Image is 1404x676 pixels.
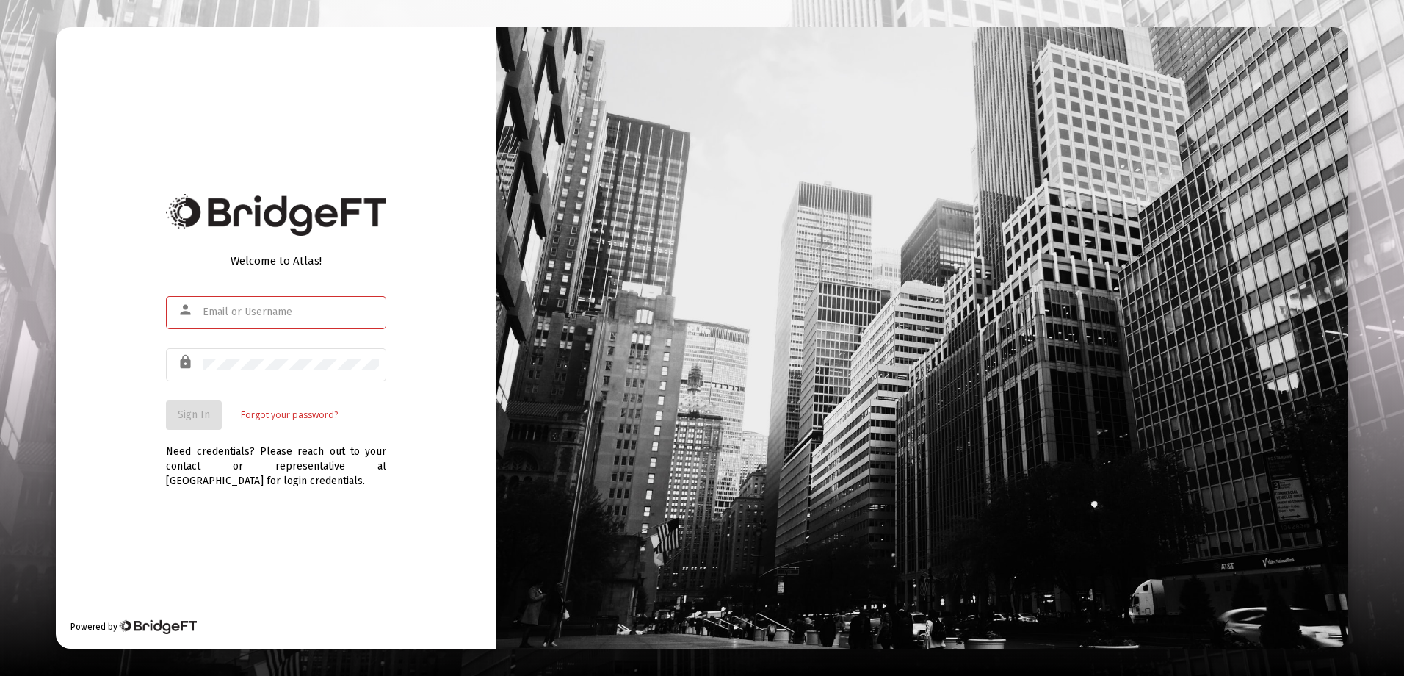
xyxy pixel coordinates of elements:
mat-icon: lock [178,353,195,371]
mat-icon: person [178,301,195,319]
input: Email or Username [203,306,379,318]
div: Need credentials? Please reach out to your contact or representative at [GEOGRAPHIC_DATA] for log... [166,430,386,489]
button: Sign In [166,400,222,430]
span: Sign In [178,409,210,421]
div: Powered by [70,619,196,634]
a: Forgot your password? [241,408,338,422]
img: Bridge Financial Technology Logo [166,194,386,236]
img: Bridge Financial Technology Logo [119,619,196,634]
div: Welcome to Atlas! [166,253,386,268]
